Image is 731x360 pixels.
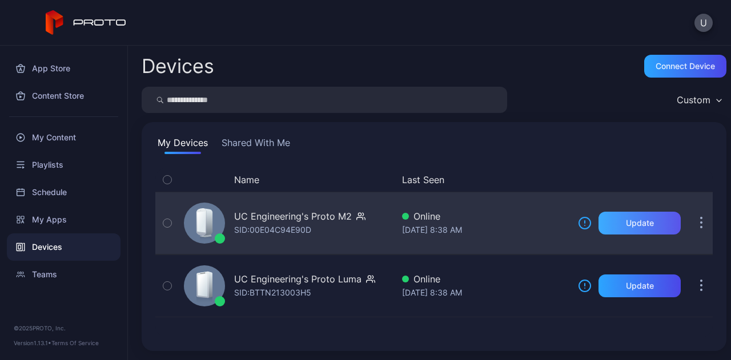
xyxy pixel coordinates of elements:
[234,223,311,237] div: SID: 00E04C94E90D
[7,206,121,233] a: My Apps
[677,94,710,106] div: Custom
[7,55,121,82] a: App Store
[626,219,654,228] div: Update
[644,55,726,78] button: Connect device
[402,223,569,237] div: [DATE] 8:38 AM
[573,173,676,187] div: Update Device
[14,323,114,333] div: © 2025 PROTO, Inc.
[626,281,654,290] div: Update
[402,209,569,223] div: Online
[402,286,569,300] div: [DATE] 8:38 AM
[656,62,715,71] div: Connect device
[7,233,121,261] a: Devices
[234,173,259,187] button: Name
[234,272,362,286] div: UC Engineering's Proto Luma
[234,209,352,223] div: UC Engineering's Proto M2
[234,286,311,300] div: SID: BTTN213003H5
[219,136,292,154] button: Shared With Me
[402,272,569,286] div: Online
[402,173,564,187] button: Last Seen
[7,151,121,179] a: Playlists
[7,179,121,206] a: Schedule
[14,339,51,346] span: Version 1.13.1 •
[694,14,713,32] button: U
[599,212,681,234] button: Update
[142,56,214,76] h2: Devices
[7,82,121,110] a: Content Store
[599,274,681,297] button: Update
[690,173,713,187] div: Options
[155,136,210,154] button: My Devices
[51,339,99,346] a: Terms Of Service
[7,261,121,288] a: Teams
[7,124,121,151] a: My Content
[671,87,726,113] button: Custom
